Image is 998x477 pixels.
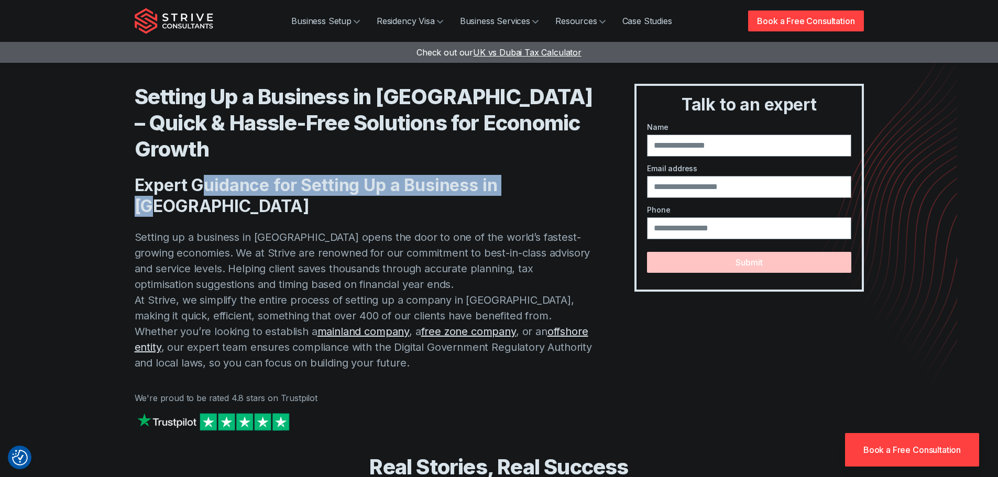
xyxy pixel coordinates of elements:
[647,204,851,215] label: Phone
[547,10,614,31] a: Resources
[473,47,582,58] span: UK vs Dubai Tax Calculator
[647,163,851,174] label: Email address
[614,10,681,31] a: Case Studies
[283,10,368,31] a: Business Setup
[135,392,593,404] p: We're proud to be rated 4.8 stars on Trustpilot
[135,175,593,217] h2: Expert Guidance for Setting Up a Business in [GEOGRAPHIC_DATA]
[135,8,213,34] img: Strive Consultants
[647,121,851,132] label: Name
[317,325,409,338] a: mainland company
[135,411,292,433] img: Strive on Trustpilot
[452,10,547,31] a: Business Services
[421,325,516,338] a: free zone company
[135,84,593,162] h1: Setting Up a Business in [GEOGRAPHIC_DATA] – Quick & Hassle-Free Solutions for Economic Growth
[748,10,863,31] a: Book a Free Consultation
[12,450,28,465] button: Consent Preferences
[368,10,452,31] a: Residency Visa
[12,450,28,465] img: Revisit consent button
[845,433,979,467] a: Book a Free Consultation
[416,47,582,58] a: Check out ourUK vs Dubai Tax Calculator
[641,94,857,115] h3: Talk to an expert
[647,252,851,273] button: Submit
[135,229,593,371] p: Setting up a business in [GEOGRAPHIC_DATA] opens the door to one of the world’s fastest-growing e...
